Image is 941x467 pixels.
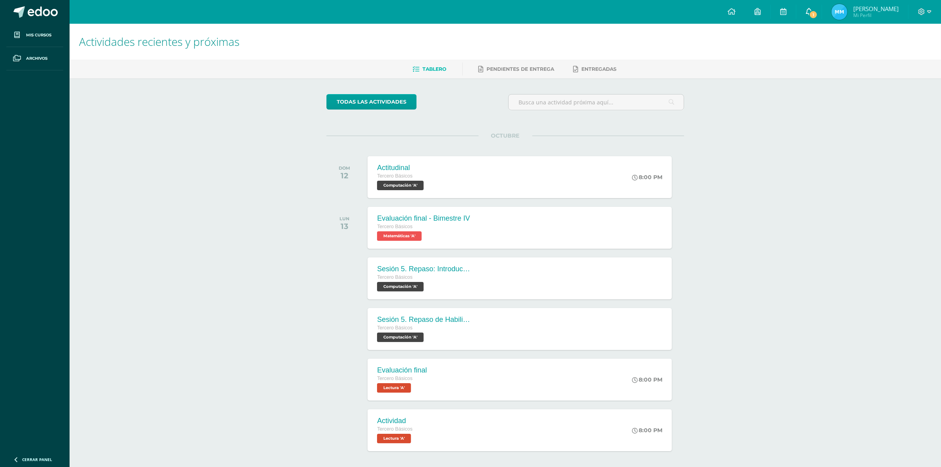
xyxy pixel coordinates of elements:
[853,5,899,13] span: [PERSON_NAME]
[22,457,52,462] span: Cerrar panel
[377,274,413,280] span: Tercero Básicos
[377,426,413,432] span: Tercero Básicos
[377,224,413,229] span: Tercero Básicos
[377,231,422,241] span: Matemáticas 'A'
[26,32,51,38] span: Mis cursos
[377,282,424,291] span: Computación 'A'
[377,265,472,273] div: Sesión 5. Repaso: Introducción a Microsoft Publisher
[377,173,413,179] span: Tercero Básicos
[423,66,447,72] span: Tablero
[377,434,411,443] span: Lectura 'A'
[377,383,411,393] span: Lectura 'A'
[6,24,63,47] a: Mis cursos
[573,63,617,76] a: Entregadas
[632,376,662,383] div: 8:00 PM
[479,132,532,139] span: OCTUBRE
[632,174,662,181] div: 8:00 PM
[377,214,470,223] div: Evaluación final - Bimestre IV
[809,10,818,19] span: 1
[339,165,350,171] div: DOM
[479,63,554,76] a: Pendientes de entrega
[832,4,847,20] img: ca4d86985d57376c57cdb4b3b58a75f4.png
[632,427,662,434] div: 8:00 PM
[79,34,239,49] span: Actividades recientes y próximas
[377,376,413,381] span: Tercero Básicos
[853,12,899,19] span: Mi Perfil
[377,181,424,190] span: Computación 'A'
[26,55,47,62] span: Archivos
[413,63,447,76] a: Tablero
[377,333,424,342] span: Computación 'A'
[509,95,684,110] input: Busca una actividad próxima aquí...
[339,171,350,180] div: 12
[6,47,63,70] a: Archivos
[339,221,349,231] div: 13
[487,66,554,72] span: Pendientes de entrega
[326,94,417,110] a: todas las Actividades
[339,216,349,221] div: LUN
[377,417,413,425] div: Actividad
[377,325,413,331] span: Tercero Básicos
[377,366,427,374] div: Evaluación final
[377,316,472,324] div: Sesión 5. Repaso de Habilidades: Haz un Cupón
[377,164,426,172] div: Actitudinal
[582,66,617,72] span: Entregadas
